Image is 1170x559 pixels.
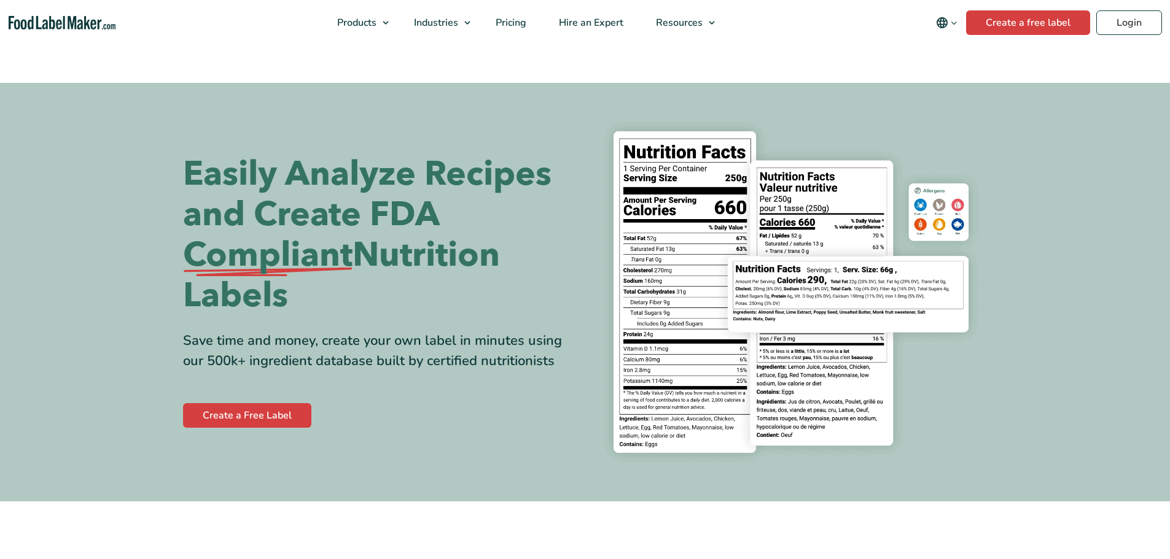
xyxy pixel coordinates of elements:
a: Food Label Maker homepage [9,16,116,30]
span: Products [333,16,378,29]
span: Resources [652,16,704,29]
a: Create a free label [966,10,1090,35]
span: Industries [410,16,459,29]
h1: Easily Analyze Recipes and Create FDA Nutrition Labels [183,154,576,316]
a: Create a Free Label [183,403,311,428]
span: Hire an Expert [555,16,625,29]
span: Pricing [492,16,528,29]
button: Change language [927,10,966,35]
span: Compliant [183,235,353,276]
a: Login [1096,10,1162,35]
div: Save time and money, create your own label in minutes using our 500k+ ingredient database built b... [183,331,576,371]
